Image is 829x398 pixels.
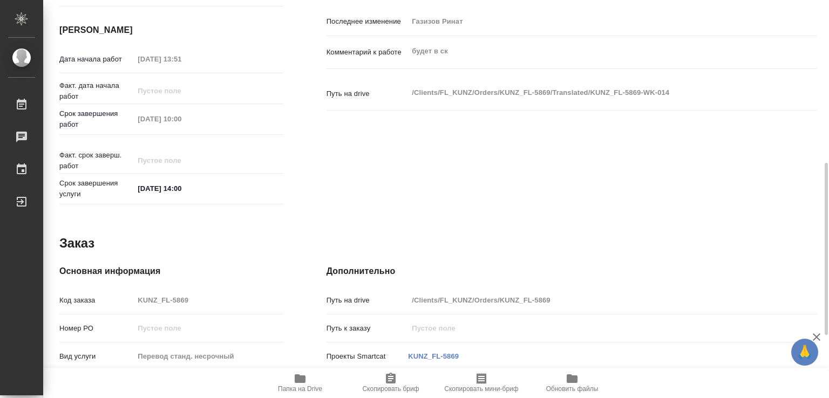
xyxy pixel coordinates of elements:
[59,323,134,334] p: Номер РО
[408,320,776,336] input: Пустое поле
[59,54,134,65] p: Дата начала работ
[134,51,228,67] input: Пустое поле
[408,42,776,60] textarea: будет в ск
[59,150,134,171] p: Факт. срок заверш. работ
[134,320,283,336] input: Пустое поле
[59,351,134,362] p: Вид услуги
[345,368,436,398] button: Скопировать бриф
[444,385,518,393] span: Скопировать мини-бриф
[408,292,776,308] input: Пустое поле
[134,348,283,364] input: Пустое поле
[134,181,228,196] input: ✎ Введи что-нибудь
[327,47,409,58] p: Комментарий к работе
[408,352,459,360] a: KUNZ_FL-5869
[59,24,283,37] h4: [PERSON_NAME]
[134,111,228,127] input: Пустое поле
[408,13,776,29] input: Пустое поле
[791,339,818,366] button: 🙏
[436,368,527,398] button: Скопировать мини-бриф
[59,235,94,252] h2: Заказ
[527,368,617,398] button: Обновить файлы
[59,178,134,200] p: Срок завершения услуги
[59,265,283,278] h4: Основная информация
[327,88,409,99] p: Путь на drive
[278,385,322,393] span: Папка на Drive
[134,292,283,308] input: Пустое поле
[134,153,228,168] input: Пустое поле
[59,295,134,306] p: Код заказа
[59,108,134,130] p: Срок завершения работ
[327,323,409,334] p: Путь к заказу
[546,385,599,393] span: Обновить файлы
[796,341,814,363] span: 🙏
[59,80,134,102] p: Факт. дата начала работ
[327,265,817,278] h4: Дополнительно
[327,16,409,27] p: Последнее изменение
[362,385,419,393] span: Скопировать бриф
[134,83,228,99] input: Пустое поле
[327,351,409,362] p: Проекты Smartcat
[255,368,345,398] button: Папка на Drive
[327,295,409,306] p: Путь на drive
[408,84,776,102] textarea: /Clients/FL_KUNZ/Orders/KUNZ_FL-5869/Translated/KUNZ_FL-5869-WK-014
